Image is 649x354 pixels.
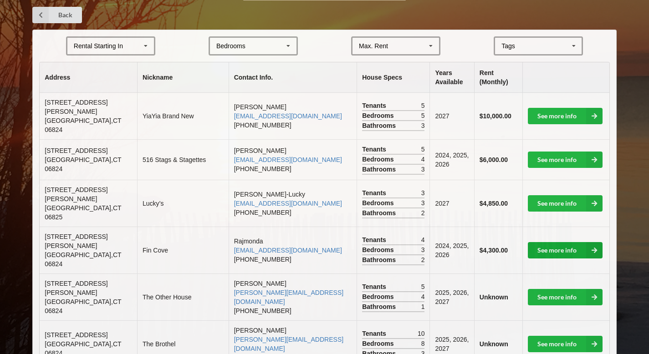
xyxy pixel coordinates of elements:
[229,180,357,227] td: [PERSON_NAME]-Lucky [PHONE_NUMBER]
[528,195,603,212] a: See more info
[45,186,107,202] span: [STREET_ADDRESS][PERSON_NAME]
[234,200,342,207] a: [EMAIL_ADDRESS][DOMAIN_NAME]
[45,147,107,154] span: [STREET_ADDRESS]
[474,62,522,93] th: Rent (Monthly)
[421,111,425,120] span: 5
[357,62,429,93] th: House Specs
[74,43,123,49] div: Rental Starting In
[421,208,425,217] span: 2
[229,139,357,180] td: [PERSON_NAME] [PHONE_NUMBER]
[429,273,474,320] td: 2025, 2026, 2027
[137,62,229,93] th: Nickname
[429,93,474,139] td: 2027
[137,180,229,227] td: Lucky’s
[421,302,425,311] span: 1
[45,99,107,115] span: [STREET_ADDRESS][PERSON_NAME]
[362,245,396,254] span: Bedrooms
[421,235,425,244] span: 4
[362,165,398,174] span: Bathrooms
[229,227,357,273] td: Rajmonda [PHONE_NUMBER]
[362,198,396,207] span: Bedrooms
[45,331,107,339] span: [STREET_ADDRESS]
[234,336,343,352] a: [PERSON_NAME][EMAIL_ADDRESS][DOMAIN_NAME]
[480,200,508,207] b: $4,850.00
[480,247,508,254] b: $4,300.00
[362,111,396,120] span: Bedrooms
[480,340,508,348] b: Unknown
[229,93,357,139] td: [PERSON_NAME] [PHONE_NUMBER]
[421,282,425,291] span: 5
[421,198,425,207] span: 3
[137,93,229,139] td: YiaYia Brand New
[429,139,474,180] td: 2024, 2025, 2026
[359,43,388,49] div: Max. Rent
[421,165,425,174] span: 3
[137,139,229,180] td: 516 Stags & Stagettes
[45,204,121,221] span: [GEOGRAPHIC_DATA] , CT 06825
[362,282,388,291] span: Tenants
[45,117,121,133] span: [GEOGRAPHIC_DATA] , CT 06824
[429,180,474,227] td: 2027
[362,208,398,217] span: Bathrooms
[362,101,388,110] span: Tenants
[429,227,474,273] td: 2024, 2025, 2026
[528,108,603,124] a: See more info
[362,121,398,130] span: Bathrooms
[45,251,121,268] span: [GEOGRAPHIC_DATA] , CT 06824
[137,227,229,273] td: Fin Cove
[45,298,121,314] span: [GEOGRAPHIC_DATA] , CT 06824
[528,336,603,352] a: See more info
[421,155,425,164] span: 4
[45,233,107,249] span: [STREET_ADDRESS][PERSON_NAME]
[421,245,425,254] span: 3
[480,112,511,120] b: $10,000.00
[45,156,121,172] span: [GEOGRAPHIC_DATA] , CT 06824
[234,112,342,120] a: [EMAIL_ADDRESS][DOMAIN_NAME]
[421,145,425,154] span: 5
[421,121,425,130] span: 3
[137,273,229,320] td: The Other House
[480,293,508,301] b: Unknown
[418,329,425,338] span: 10
[362,339,396,348] span: Bedrooms
[229,62,357,93] th: Contact Info.
[362,302,398,311] span: Bathrooms
[234,247,342,254] a: [EMAIL_ADDRESS][DOMAIN_NAME]
[421,255,425,264] span: 2
[40,62,137,93] th: Address
[229,273,357,320] td: [PERSON_NAME] [PHONE_NUMBER]
[421,339,425,348] span: 8
[528,242,603,258] a: See more info
[45,280,107,296] span: [STREET_ADDRESS][PERSON_NAME]
[216,43,245,49] div: Bedrooms
[429,62,474,93] th: Years Available
[528,152,603,168] a: See more info
[362,188,388,197] span: Tenants
[499,41,528,51] div: Tags
[421,292,425,301] span: 4
[32,7,82,23] a: Back
[421,188,425,197] span: 3
[362,329,388,338] span: Tenants
[362,255,398,264] span: Bathrooms
[480,156,508,163] b: $6,000.00
[362,155,396,164] span: Bedrooms
[421,101,425,110] span: 5
[528,289,603,305] a: See more info
[234,156,342,163] a: [EMAIL_ADDRESS][DOMAIN_NAME]
[362,235,388,244] span: Tenants
[362,292,396,301] span: Bedrooms
[234,289,343,305] a: [PERSON_NAME][EMAIL_ADDRESS][DOMAIN_NAME]
[362,145,388,154] span: Tenants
